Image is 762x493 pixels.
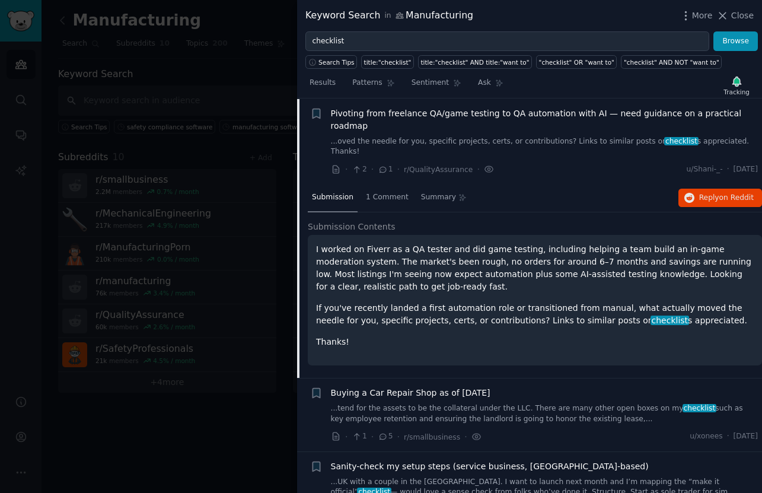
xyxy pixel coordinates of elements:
[474,74,508,98] a: Ask
[536,55,617,69] a: "checklist" OR "want to"
[397,163,400,176] span: ·
[331,136,758,157] a: ...oved the needle for you, specific projects, certs, or contributions? Links to similar posts or...
[734,431,758,442] span: [DATE]
[384,11,391,21] span: in
[378,431,393,442] span: 5
[352,431,366,442] span: 1
[331,403,758,424] a: ...tend for the assets to be the collateral under the LLC. There are many other open boxes on myc...
[699,193,754,203] span: Reply
[680,9,713,22] button: More
[345,163,347,176] span: ·
[683,404,716,412] span: checklist
[478,78,491,88] span: Ask
[366,192,409,203] span: 1 Comment
[407,74,466,98] a: Sentiment
[305,8,473,23] div: Keyword Search Manufacturing
[371,431,374,443] span: ·
[397,431,400,443] span: ·
[312,192,353,203] span: Submission
[477,163,479,176] span: ·
[318,58,355,66] span: Search Tips
[731,9,754,22] span: Close
[371,163,374,176] span: ·
[348,74,398,98] a: Patterns
[378,164,393,175] span: 1
[727,164,729,175] span: ·
[687,164,723,175] span: u/Shani-_-
[420,58,529,66] div: title:"checklist" AND title:"want to"
[624,58,719,66] div: "checklist" AND NOT "want to"
[621,55,722,69] a: "checklist" AND NOT "want to"
[316,302,754,327] p: If you've recently landed a first automation role or transitioned from manual, what actually move...
[539,58,614,66] div: "checklist" OR "want to"
[651,316,689,325] span: checklist
[305,55,357,69] button: Search Tips
[404,433,460,441] span: r/smallbusiness
[713,31,758,52] button: Browse
[716,9,754,22] button: Close
[727,431,729,442] span: ·
[723,88,750,96] div: Tracking
[690,431,722,442] span: u/xonees
[719,73,754,98] button: Tracking
[464,431,467,443] span: ·
[316,336,754,348] p: Thanks!
[310,78,336,88] span: Results
[361,55,414,69] a: title:"checklist"
[308,221,396,233] span: Submission Contents
[305,74,340,98] a: Results
[316,243,754,293] p: I worked on Fiverr as a QA tester and did game testing, including helping a team build an in‑game...
[418,55,532,69] a: title:"checklist" AND title:"want to"
[664,137,698,145] span: checklist
[719,193,754,202] span: on Reddit
[352,164,366,175] span: 2
[404,166,473,174] span: r/QualityAssurance
[345,431,347,443] span: ·
[352,78,382,88] span: Patterns
[331,107,758,132] a: Pivoting from freelance QA/game testing to QA automation with AI — need guidance on a practical r...
[412,78,449,88] span: Sentiment
[692,9,713,22] span: More
[331,387,490,399] a: Buying a Car Repair Shop as of [DATE]
[305,31,709,52] input: Try a keyword related to your business
[678,189,762,208] button: Replyon Reddit
[364,58,412,66] div: title:"checklist"
[734,164,758,175] span: [DATE]
[331,460,649,473] a: Sanity-check my setup steps (service business, [GEOGRAPHIC_DATA]-based)
[421,192,456,203] span: Summary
